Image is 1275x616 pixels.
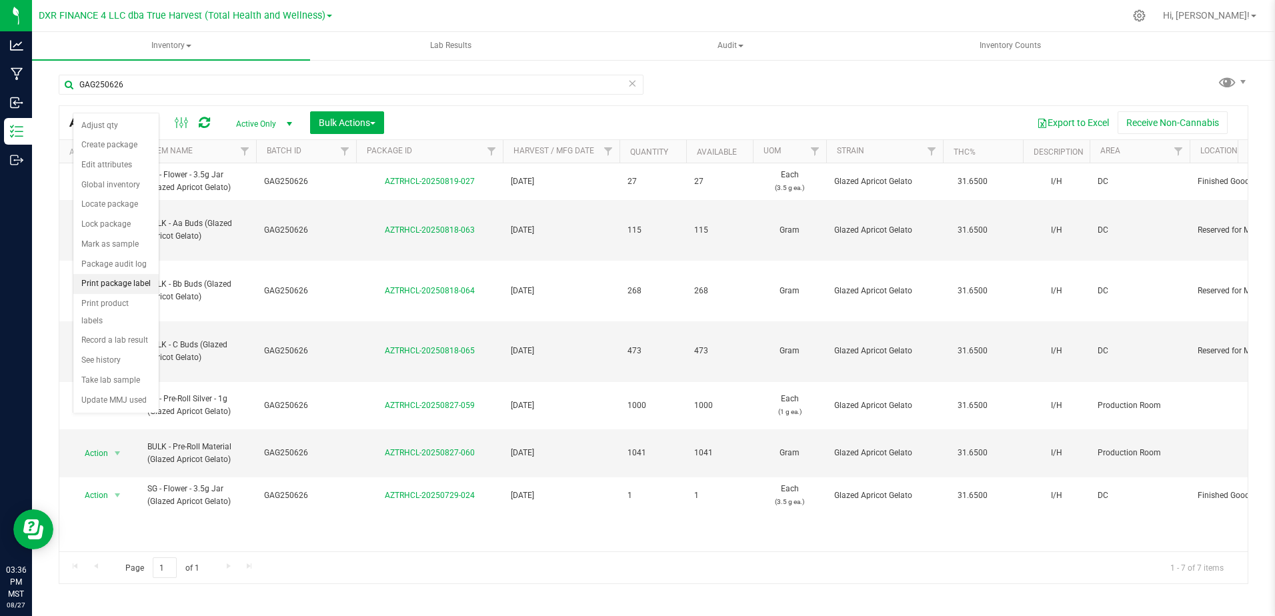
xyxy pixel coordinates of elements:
[1031,283,1082,299] div: I/H
[32,32,310,60] a: Inventory
[1031,488,1082,503] div: I/H
[764,146,781,155] a: UOM
[73,215,159,235] li: Lock package
[73,371,159,391] li: Take lab sample
[73,135,159,155] li: Create package
[1098,345,1182,357] span: DC
[694,489,745,502] span: 1
[834,399,935,412] span: Glazed Apricot Gelato
[385,177,475,186] a: AZTRHCL-20250819-027
[511,224,611,237] span: [DATE]
[1098,447,1182,459] span: Production Room
[761,181,818,194] p: (3.5 g ea.)
[1098,489,1182,502] span: DC
[597,140,619,163] a: Filter
[1098,175,1182,188] span: DC
[264,175,348,188] span: GAG250626
[1031,398,1082,413] div: I/H
[73,235,159,255] li: Mark as sample
[385,448,475,457] a: AZTRHCL-20250827-060
[694,224,745,237] span: 115
[627,285,678,297] span: 268
[694,345,745,357] span: 473
[69,147,134,157] div: Actions
[319,117,375,128] span: Bulk Actions
[951,341,994,361] span: 31.6500
[694,447,745,459] span: 1041
[334,140,356,163] a: Filter
[1100,146,1120,155] a: Area
[1168,140,1190,163] a: Filter
[264,345,348,357] span: GAG250626
[10,125,23,138] inline-svg: Inventory
[951,172,994,191] span: 31.6500
[234,140,256,163] a: Filter
[592,33,869,59] span: Audit
[10,67,23,81] inline-svg: Manufacturing
[385,225,475,235] a: AZTRHCL-20250818-063
[1163,10,1250,21] span: Hi, [PERSON_NAME]!
[1098,399,1182,412] span: Production Room
[264,224,348,237] span: GAG250626
[73,331,159,351] li: Record a lab result
[13,509,53,549] iframe: Resource center
[627,75,637,92] span: Clear
[834,345,935,357] span: Glazed Apricot Gelato
[1031,343,1082,359] div: I/H
[147,339,248,364] span: BULK - C Buds (Glazed Apricot Gelato)
[834,447,935,459] span: Glazed Apricot Gelato
[1160,557,1234,577] span: 1 - 7 of 7 items
[147,217,248,243] span: BULK - Aa Buds (Glazed Apricot Gelato)
[264,399,348,412] span: GAG250626
[73,391,159,411] li: Update MMJ used
[1200,146,1238,155] a: Location
[1031,223,1082,238] div: I/H
[412,40,489,51] span: Lab Results
[1031,174,1082,189] div: I/H
[761,483,818,508] span: Each
[951,486,994,505] span: 31.6500
[310,111,384,134] button: Bulk Actions
[1031,445,1082,461] div: I/H
[267,146,301,155] a: Batch ID
[951,221,994,240] span: 31.6500
[694,175,745,188] span: 27
[73,116,159,136] li: Adjust qty
[153,557,177,578] input: 1
[1098,224,1182,237] span: DC
[951,443,994,463] span: 31.6500
[73,444,109,463] span: Action
[761,345,818,357] span: Gram
[10,96,23,109] inline-svg: Inbound
[871,32,1149,60] a: Inventory Counts
[73,175,159,195] li: Global inventory
[951,396,994,415] span: 31.6500
[6,600,26,610] p: 08/27
[10,153,23,167] inline-svg: Outbound
[1034,147,1084,157] a: Description
[109,486,126,505] span: select
[834,175,935,188] span: Glazed Apricot Gelato
[694,285,745,297] span: 268
[385,491,475,500] a: AZTRHCL-20250729-024
[147,441,248,466] span: BULK - Pre-Roll Material (Glazed Apricot Gelato)
[147,169,248,194] span: SG - Flower - 3.5g Jar (Glazed Apricot Gelato)
[627,447,678,459] span: 1041
[147,483,248,508] span: SG - Flower - 3.5g Jar (Glazed Apricot Gelato)
[1118,111,1228,134] button: Receive Non-Cannabis
[591,32,870,60] a: Audit
[951,281,994,301] span: 31.6500
[837,146,864,155] a: Strain
[962,40,1059,51] span: Inventory Counts
[511,399,611,412] span: [DATE]
[513,146,594,155] a: Harvest / Mfg Date
[73,255,159,275] li: Package audit log
[761,285,818,297] span: Gram
[73,486,109,505] span: Action
[385,401,475,410] a: AZTRHCL-20250827-059
[761,224,818,237] span: Gram
[511,345,611,357] span: [DATE]
[59,75,644,95] input: Search Package ID, Item Name, SKU, Lot or Part Number...
[10,39,23,52] inline-svg: Analytics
